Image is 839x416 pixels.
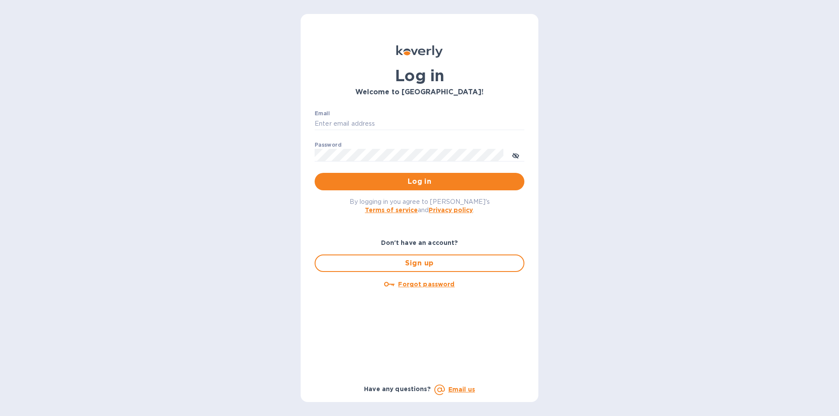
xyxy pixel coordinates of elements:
[381,239,458,246] b: Don't have an account?
[315,117,524,131] input: Enter email address
[315,173,524,190] button: Log in
[315,66,524,85] h1: Log in
[315,254,524,272] button: Sign up
[398,281,454,288] u: Forgot password
[448,386,475,393] a: Email us
[315,142,341,148] label: Password
[365,206,418,213] a: Terms of service
[315,88,524,96] h3: Welcome to [GEOGRAPHIC_DATA]!
[322,176,517,187] span: Log in
[350,198,490,213] span: By logging in you agree to [PERSON_NAME]'s and .
[364,385,431,392] b: Have any questions?
[315,111,330,116] label: Email
[507,146,524,164] button: toggle password visibility
[396,45,443,58] img: Koverly
[429,206,473,213] a: Privacy policy
[322,258,517,268] span: Sign up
